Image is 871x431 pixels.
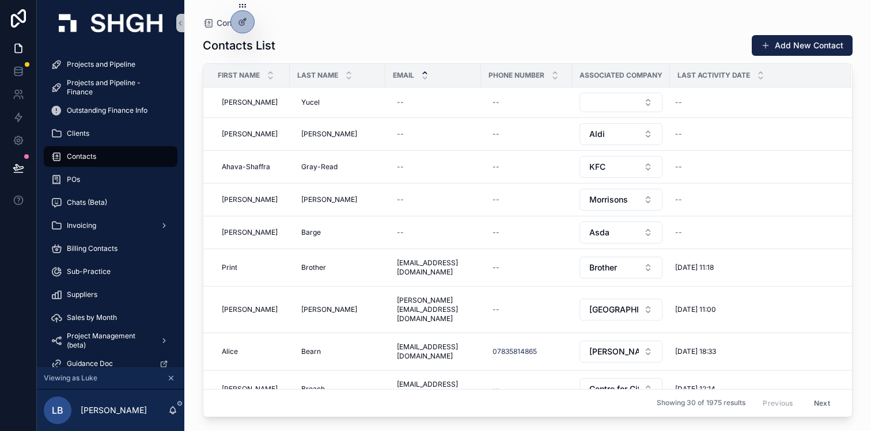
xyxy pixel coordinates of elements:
[397,296,469,323] span: [PERSON_NAME][EMAIL_ADDRESS][DOMAIN_NAME]
[580,299,662,321] button: Select Button
[301,263,326,272] span: Brother
[488,190,565,209] a: --
[67,221,96,230] span: Invoicing
[44,77,177,98] a: Projects and Pipeline - Finance
[493,305,499,314] div: --
[222,384,278,394] span: [PERSON_NAME]
[217,17,251,29] span: Contacts
[589,194,628,205] span: Morrisons
[67,78,166,97] span: Projects and Pipeline - Finance
[579,155,663,178] a: Select Button
[67,331,151,350] span: Project Management (beta)
[493,384,499,394] div: --
[493,162,499,171] div: --
[488,258,565,277] a: --
[488,342,565,361] a: 07835814865
[752,35,853,56] button: Add New Contact
[657,399,745,408] span: Showing 30 of 1975 results
[488,71,544,80] span: Phone Number
[67,244,118,253] span: Billing Contacts
[67,290,97,299] span: Suppliers
[493,347,537,356] a: 07835814865
[44,330,177,351] a: Project Management (beta)
[222,162,270,171] span: Ahava-Shaffra
[67,106,147,115] span: Outstanding Finance Info
[397,342,469,361] span: [EMAIL_ADDRESS][DOMAIN_NAME]
[297,258,378,277] a: Brother
[217,93,283,112] a: [PERSON_NAME]
[806,394,838,412] button: Next
[297,158,378,176] a: Gray-Read
[301,228,321,237] span: Barge
[579,256,663,279] a: Select Button
[44,54,177,75] a: Projects and Pipeline
[297,342,378,361] a: Bearn
[67,60,135,69] span: Projects and Pipeline
[217,125,283,143] a: [PERSON_NAME]
[580,93,662,112] button: Select Button
[580,123,662,145] button: Select Button
[671,300,837,319] a: [DATE] 11:00
[301,98,320,107] span: Yucel
[297,223,378,242] a: Barge
[297,300,378,319] a: [PERSON_NAME]
[222,195,278,204] span: [PERSON_NAME]
[301,129,357,139] span: [PERSON_NAME]
[301,305,357,314] span: [PERSON_NAME]
[493,228,499,237] div: --
[579,221,663,244] a: Select Button
[44,169,177,190] a: POs
[671,342,837,361] a: [DATE] 18:33
[301,162,338,171] span: Gray-Read
[671,258,837,277] a: [DATE] 11:18
[67,129,89,138] span: Clients
[392,190,474,209] a: --
[217,223,283,242] a: [PERSON_NAME]
[297,93,378,112] a: Yucel
[44,284,177,305] a: Suppliers
[579,92,663,113] a: Select Button
[397,129,404,139] div: --
[217,190,283,209] a: [PERSON_NAME]
[297,125,378,143] a: [PERSON_NAME]
[222,305,278,314] span: [PERSON_NAME]
[589,161,605,173] span: KFC
[67,359,113,368] span: Guidance Doc
[677,71,750,80] span: Last Activity Date
[392,375,474,403] a: [EMAIL_ADDRESS][DOMAIN_NAME]
[580,378,662,400] button: Select Button
[217,380,283,398] a: [PERSON_NAME]
[675,195,682,204] div: --
[297,71,338,80] span: Last Name
[580,341,662,363] button: Select Button
[580,156,662,178] button: Select Button
[579,340,663,363] a: Select Button
[493,129,499,139] div: --
[217,158,283,176] a: Ahava-Shaffra
[392,223,474,242] a: --
[488,300,565,319] a: --
[589,227,609,238] span: Asda
[44,192,177,213] a: Chats (Beta)
[671,190,837,209] a: --
[589,304,639,315] span: [GEOGRAPHIC_DATA]
[297,190,378,209] a: [PERSON_NAME]
[203,17,251,29] a: Contacts
[222,129,278,139] span: [PERSON_NAME]
[488,93,565,112] a: --
[392,291,474,328] a: [PERSON_NAME][EMAIL_ADDRESS][DOMAIN_NAME]
[675,228,682,237] div: --
[393,71,414,80] span: Email
[392,254,474,281] a: [EMAIL_ADDRESS][DOMAIN_NAME]
[580,257,662,279] button: Select Button
[675,347,716,356] span: [DATE] 18:33
[580,71,662,80] span: Associated Company
[392,338,474,365] a: [EMAIL_ADDRESS][DOMAIN_NAME]
[217,342,283,361] a: Alice
[675,305,716,314] span: [DATE] 11:00
[397,98,404,107] div: --
[397,258,469,277] span: [EMAIL_ADDRESS][DOMAIN_NAME]
[675,384,715,394] span: [DATE] 12:14
[222,98,278,107] span: [PERSON_NAME]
